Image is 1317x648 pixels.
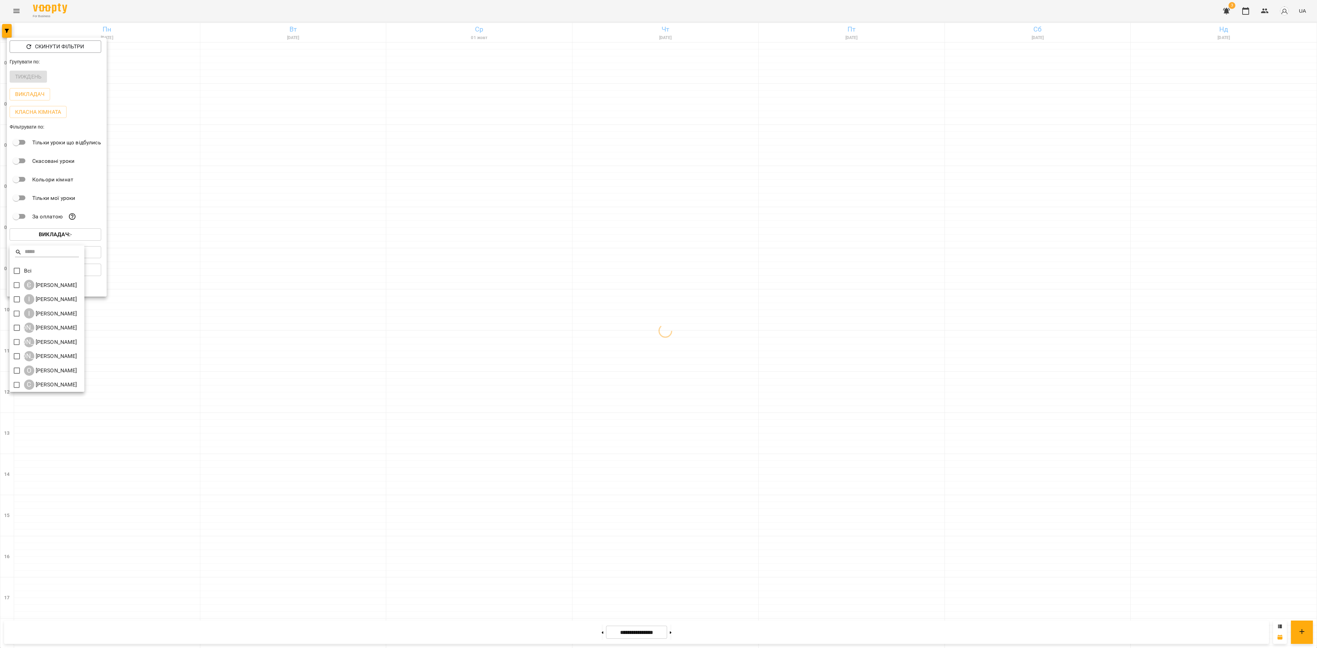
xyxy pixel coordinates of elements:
[34,352,77,360] p: [PERSON_NAME]
[24,380,77,390] a: С [PERSON_NAME]
[24,337,77,347] div: Ксенія Волєва
[34,310,77,318] p: [PERSON_NAME]
[24,365,77,376] div: Олена Грицайко
[24,351,34,361] div: [PERSON_NAME]
[24,351,77,361] a: [PERSON_NAME] [PERSON_NAME]
[24,280,77,290] a: Є [PERSON_NAME]
[34,324,77,332] p: [PERSON_NAME]
[24,337,77,347] a: [PERSON_NAME] [PERSON_NAME]
[24,365,34,376] div: О
[34,295,77,303] p: [PERSON_NAME]
[34,338,77,346] p: [PERSON_NAME]
[24,380,34,390] div: С
[24,323,77,333] a: [PERSON_NAME] [PERSON_NAME]
[24,280,34,290] div: Є
[24,308,77,319] a: І [PERSON_NAME]
[24,323,77,333] div: Анастасія Літвінчук
[34,381,77,389] p: [PERSON_NAME]
[24,323,34,333] div: [PERSON_NAME]
[24,294,34,304] div: І
[24,365,77,376] a: О [PERSON_NAME]
[24,294,77,304] a: І [PERSON_NAME]
[24,308,77,319] div: Ірина Коса
[24,308,34,319] div: І
[24,337,34,347] div: [PERSON_NAME]
[34,281,77,289] p: [PERSON_NAME]
[24,267,32,275] p: Всі
[24,294,77,304] div: Ірина Бутенко
[24,380,77,390] div: Софія Брусова
[24,351,77,361] div: Наталія Ємець
[34,367,77,375] p: [PERSON_NAME]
